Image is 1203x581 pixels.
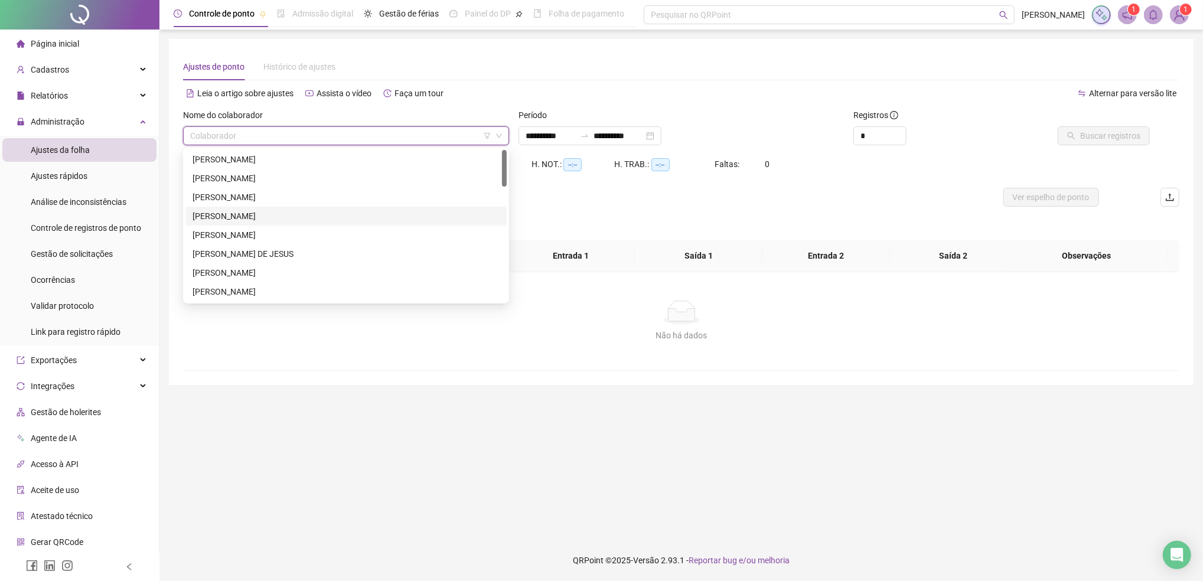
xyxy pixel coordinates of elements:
div: DOUGLAS SANTOS SILVA [185,282,507,301]
span: Faça um tour [395,89,444,98]
th: Entrada 2 [762,240,890,272]
span: pushpin [259,11,266,18]
span: swap [1078,89,1086,97]
span: Integrações [31,381,74,391]
span: Painel do DP [465,9,511,18]
span: Folha de pagamento [549,9,624,18]
div: ADALBERTO CONCEIÇÃO DA SILVA [185,169,507,188]
div: H. TRAB.: [615,158,715,171]
span: Histórico de ajustes [263,62,335,71]
span: solution [17,512,25,520]
span: history [383,89,392,97]
span: Relatórios [31,91,68,100]
span: to [580,131,589,141]
span: Leia o artigo sobre ajustes [197,89,294,98]
span: Ajustes da folha [31,145,90,155]
span: api [17,460,25,468]
span: Observações [1015,249,1158,262]
div: [PERSON_NAME] [193,285,500,298]
span: filter [484,132,491,139]
span: Atestado técnico [31,511,93,521]
img: sparkle-icon.fc2bf0ac1784a2077858766a79e2daf3.svg [1095,8,1108,21]
span: search [999,11,1008,19]
div: ANDRÉ JUVENCIO DOS SANTOS NETO [185,207,507,226]
span: dashboard [449,9,458,18]
sup: Atualize o seu contato no menu Meus Dados [1180,4,1192,15]
button: Buscar registros [1058,126,1150,145]
span: Análise de inconsistências [31,197,126,207]
img: 80309 [1171,6,1188,24]
span: user-add [17,66,25,74]
div: [PERSON_NAME] [193,191,500,204]
span: pushpin [516,11,523,18]
span: qrcode [17,538,25,546]
div: DENIS SANTOS DE SANTANA [185,263,507,282]
sup: 1 [1128,4,1140,15]
span: down [495,132,503,139]
span: home [17,40,25,48]
span: Página inicial [31,39,79,48]
span: facebook [26,560,38,572]
span: sun [364,9,372,18]
span: Ocorrências [31,275,75,285]
span: --:-- [651,158,670,171]
span: sync [17,382,25,390]
th: Saída 2 [890,240,1018,272]
span: export [17,356,25,364]
div: Open Intercom Messenger [1163,541,1191,569]
span: notification [1122,9,1133,20]
span: Registros [853,109,898,122]
span: Link para registro rápido [31,327,120,337]
th: Entrada 1 [507,240,635,272]
div: [PERSON_NAME] [193,210,500,223]
label: Nome do colaborador [183,109,270,122]
span: Validar protocolo [31,301,94,311]
span: Agente de IA [31,433,77,443]
div: H. NOT.: [532,158,615,171]
span: Gestão de solicitações [31,249,113,259]
span: Ajustes de ponto [183,62,244,71]
span: file-done [277,9,285,18]
span: lock [17,117,25,126]
span: file [17,92,25,100]
span: Gestão de férias [379,9,439,18]
span: audit [17,486,25,494]
th: Observações [1005,240,1168,272]
span: 1 [1184,5,1188,14]
span: instagram [61,560,73,572]
div: [PERSON_NAME] [193,153,500,166]
span: upload [1165,192,1175,202]
span: linkedin [44,560,56,572]
span: Gerar QRCode [31,537,83,547]
span: [PERSON_NAME] [1022,8,1085,21]
label: Período [519,109,555,122]
span: file-text [186,89,194,97]
div: [PERSON_NAME] [193,266,500,279]
div: [PERSON_NAME] DE JESUS [193,247,500,260]
span: Reportar bug e/ou melhoria [689,556,790,565]
span: Exportações [31,355,77,365]
div: CLAUDIO SANTOS DE JESUS [185,244,507,263]
span: Alternar para versão lite [1089,89,1176,98]
span: Cadastros [31,65,69,74]
footer: QRPoint © 2025 - 2.93.1 - [159,540,1203,581]
div: ABELARDO JUNIO SILVA LIMA [185,150,507,169]
span: Admissão digital [292,9,353,18]
span: Controle de ponto [189,9,255,18]
span: Assista o vídeo [317,89,371,98]
span: bell [1148,9,1159,20]
div: Não há dados [197,329,1165,342]
span: apartment [17,408,25,416]
span: 1 [1132,5,1136,14]
span: 0 [765,159,770,169]
span: Acesso à API [31,459,79,469]
span: Faltas: [715,159,742,169]
button: Ver espelho de ponto [1003,188,1099,207]
span: left [125,563,133,571]
div: ANGELO DOS SANTOS TEIXEIRA [185,226,507,244]
span: --:-- [563,158,582,171]
div: ADENILTON SANTOS DAMASCENO [185,188,507,207]
span: book [533,9,542,18]
th: Saída 1 [635,240,762,272]
span: Ajustes rápidos [31,171,87,181]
